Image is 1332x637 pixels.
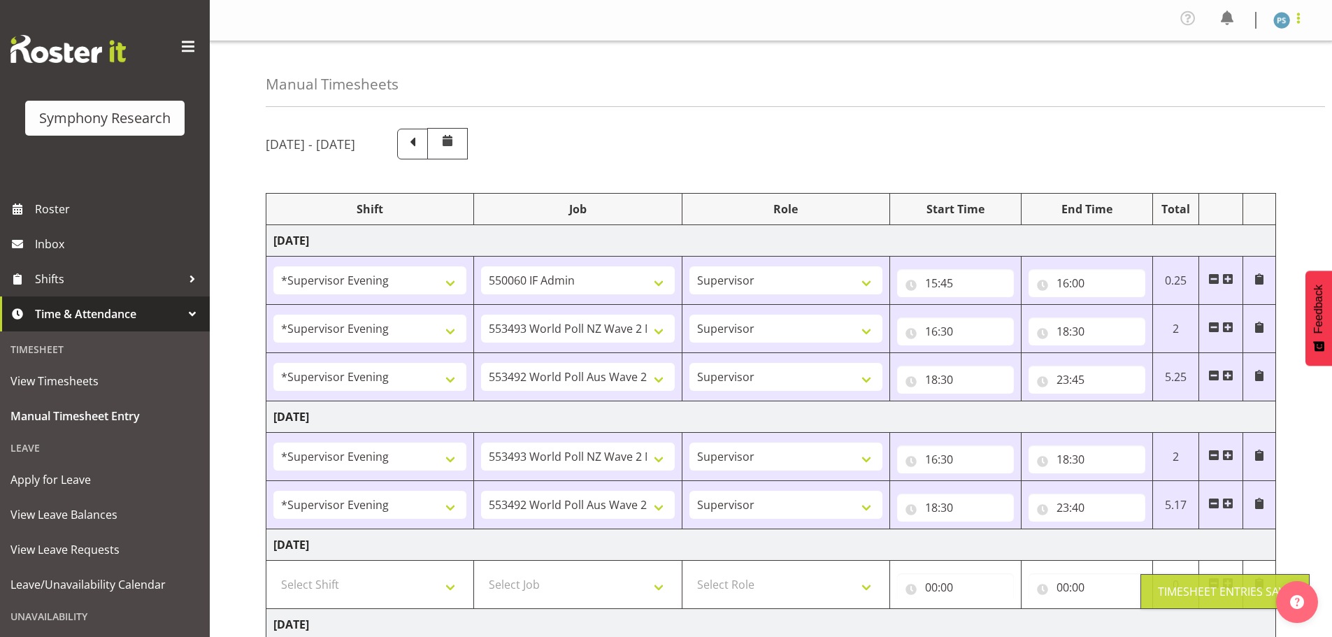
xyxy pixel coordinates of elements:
td: [DATE] [266,529,1276,561]
div: End Time [1029,201,1145,217]
td: 0.25 [1152,257,1199,305]
span: Roster [35,199,203,220]
input: Click to select... [1029,366,1145,394]
a: View Leave Requests [3,532,206,567]
a: Apply for Leave [3,462,206,497]
span: Manual Timesheet Entry [10,406,199,427]
td: 0 [1152,561,1199,609]
input: Click to select... [897,494,1014,522]
input: Click to select... [1029,445,1145,473]
div: Role [689,201,882,217]
a: Manual Timesheet Entry [3,399,206,434]
div: Job [481,201,674,217]
a: View Timesheets [3,364,206,399]
span: View Timesheets [10,371,199,392]
input: Click to select... [1029,317,1145,345]
div: Timesheet Entries Save [1158,583,1292,600]
h4: Manual Timesheets [266,76,399,92]
input: Click to select... [897,445,1014,473]
td: [DATE] [266,225,1276,257]
div: Symphony Research [39,108,171,129]
span: View Leave Requests [10,539,199,560]
div: Start Time [897,201,1014,217]
input: Click to select... [897,366,1014,394]
input: Click to select... [897,573,1014,601]
button: Feedback - Show survey [1305,271,1332,366]
td: [DATE] [266,401,1276,433]
img: Rosterit website logo [10,35,126,63]
td: 5.25 [1152,353,1199,401]
span: View Leave Balances [10,504,199,525]
input: Click to select... [897,317,1014,345]
input: Click to select... [897,269,1014,297]
input: Click to select... [1029,494,1145,522]
td: 5.17 [1152,481,1199,529]
div: Shift [273,201,466,217]
div: Timesheet [3,335,206,364]
div: Total [1160,201,1192,217]
input: Click to select... [1029,573,1145,601]
a: Leave/Unavailability Calendar [3,567,206,602]
span: Time & Attendance [35,303,182,324]
h5: [DATE] - [DATE] [266,136,355,152]
span: Feedback [1312,285,1325,334]
span: Inbox [35,234,203,255]
div: Unavailability [3,602,206,631]
span: Leave/Unavailability Calendar [10,574,199,595]
td: 2 [1152,305,1199,353]
div: Leave [3,434,206,462]
img: help-xxl-2.png [1290,595,1304,609]
td: 2 [1152,433,1199,481]
input: Click to select... [1029,269,1145,297]
span: Apply for Leave [10,469,199,490]
a: View Leave Balances [3,497,206,532]
span: Shifts [35,269,182,289]
img: paul-s-stoneham1982.jpg [1273,12,1290,29]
